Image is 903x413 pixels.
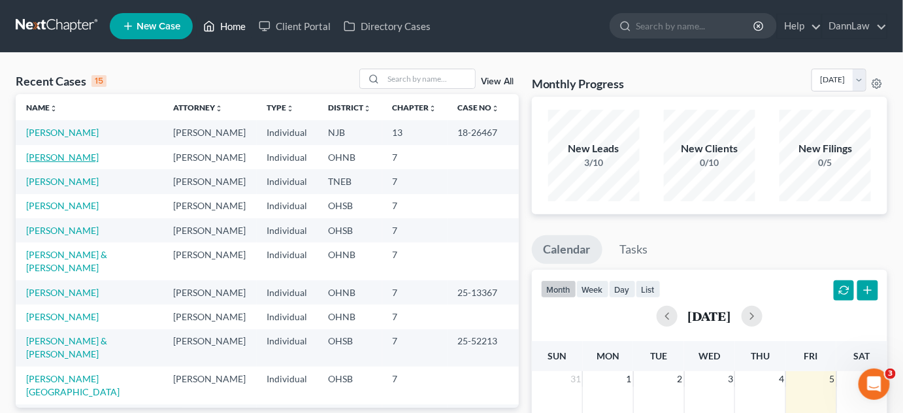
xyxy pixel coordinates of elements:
h2: [DATE] [688,309,731,323]
a: [PERSON_NAME] [26,287,99,298]
td: [PERSON_NAME] [163,145,257,169]
span: Mon [597,350,619,361]
td: Individual [257,329,318,367]
div: New Leads [548,141,640,156]
td: OHNB [318,280,382,305]
a: [PERSON_NAME] [26,152,99,163]
div: 15 [91,75,107,87]
a: Districtunfold_more [329,103,372,112]
button: day [609,280,636,298]
td: [PERSON_NAME] [163,194,257,218]
td: 7 [382,305,448,329]
div: New Clients [664,141,755,156]
i: unfold_more [216,105,223,112]
i: unfold_more [429,105,437,112]
td: OHNB [318,145,382,169]
a: DannLaw [823,14,887,38]
td: 7 [382,218,448,242]
td: OHSB [318,329,382,367]
td: OHSB [318,218,382,242]
td: 7 [382,329,448,367]
td: 25-13367 [448,280,519,305]
i: unfold_more [287,105,295,112]
span: 3 [885,369,896,379]
td: OHSB [318,194,382,218]
td: [PERSON_NAME] [163,367,257,404]
td: Individual [257,367,318,404]
td: 13 [382,120,448,144]
span: 5 [829,371,836,387]
td: Individual [257,194,318,218]
a: [PERSON_NAME] [26,200,99,211]
span: Sun [548,350,566,361]
td: 7 [382,280,448,305]
td: [PERSON_NAME] [163,218,257,242]
a: [PERSON_NAME] & [PERSON_NAME] [26,249,107,273]
span: Tue [650,350,667,361]
a: [PERSON_NAME] [26,225,99,236]
a: Typeunfold_more [267,103,295,112]
button: month [541,280,576,298]
td: Individual [257,145,318,169]
td: Individual [257,218,318,242]
div: 0/5 [780,156,871,169]
a: Tasks [608,235,660,264]
td: NJB [318,120,382,144]
td: [PERSON_NAME] [163,305,257,329]
td: [PERSON_NAME] [163,169,257,193]
span: Fri [804,350,818,361]
td: Individual [257,120,318,144]
td: OHNB [318,242,382,280]
td: 25-52213 [448,329,519,367]
span: 1 [625,371,633,387]
i: unfold_more [364,105,372,112]
td: [PERSON_NAME] [163,120,257,144]
span: Wed [698,350,720,361]
td: 18-26467 [448,120,519,144]
a: View All [481,77,514,86]
a: Chapterunfold_more [393,103,437,112]
td: 7 [382,194,448,218]
td: TNEB [318,169,382,193]
td: 7 [382,169,448,193]
td: [PERSON_NAME] [163,329,257,367]
span: 4 [778,371,785,387]
a: Nameunfold_more [26,103,57,112]
td: 7 [382,242,448,280]
td: [PERSON_NAME] [163,242,257,280]
a: [PERSON_NAME] [26,127,99,138]
a: Case Nounfold_more [458,103,500,112]
div: 3/10 [548,156,640,169]
h3: Monthly Progress [532,76,625,91]
button: week [576,280,609,298]
span: 2 [676,371,684,387]
a: [PERSON_NAME] & [PERSON_NAME] [26,335,107,359]
td: Individual [257,280,318,305]
span: 3 [727,371,734,387]
td: OHSB [318,367,382,404]
a: Client Portal [252,14,337,38]
div: Recent Cases [16,73,107,89]
span: New Case [137,22,180,31]
iframe: Intercom live chat [859,369,890,400]
a: Directory Cases [337,14,437,38]
td: Individual [257,242,318,280]
td: 7 [382,145,448,169]
div: New Filings [780,141,871,156]
a: [PERSON_NAME] [26,311,99,322]
a: Help [778,14,821,38]
input: Search by name... [636,14,755,38]
a: [PERSON_NAME] [26,176,99,187]
a: Home [197,14,252,38]
td: 7 [382,367,448,404]
i: unfold_more [492,105,500,112]
span: Sat [854,350,870,361]
i: unfold_more [50,105,57,112]
input: Search by name... [384,69,475,88]
td: OHNB [318,305,382,329]
a: [PERSON_NAME][GEOGRAPHIC_DATA] [26,373,120,397]
span: 31 [569,371,582,387]
a: Attorneyunfold_more [174,103,223,112]
span: Thu [751,350,770,361]
td: Individual [257,305,318,329]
